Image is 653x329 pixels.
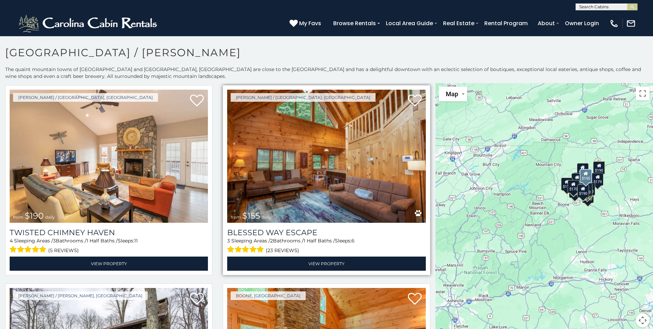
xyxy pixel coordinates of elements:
[10,238,13,244] span: 4
[626,19,636,28] img: mail-regular-white.png
[262,215,271,220] span: daily
[330,17,379,29] a: Browse Rentals
[25,211,44,221] span: $190
[440,17,478,29] a: Real Estate
[593,161,605,174] div: $250
[289,19,323,28] a: My Favs
[561,178,573,191] div: $110
[583,182,595,196] div: $180
[13,93,158,102] a: [PERSON_NAME] / [GEOGRAPHIC_DATA], [GEOGRAPHIC_DATA]
[231,291,306,300] a: Boone, [GEOGRAPHIC_DATA]
[593,161,605,175] div: $190
[53,238,56,244] span: 3
[227,238,230,244] span: 3
[190,292,204,307] a: Add to favorites
[10,237,208,255] div: Sleeping Areas / Bathrooms / Sleeps:
[609,19,619,28] img: phone-regular-white.png
[86,238,118,244] span: 1 Half Baths /
[227,90,425,223] img: Blessed Way Escape
[636,87,650,100] button: Toggle fullscreen view
[45,215,55,220] span: daily
[190,94,204,108] a: Add to favorites
[382,17,436,29] a: Local Area Guide
[408,94,422,108] a: Add to favorites
[270,238,273,244] span: 2
[134,238,138,244] span: 11
[48,246,79,255] span: (5 reviews)
[577,185,589,198] div: $190
[299,19,321,28] span: My Favs
[13,215,23,220] span: from
[592,173,603,186] div: $179
[408,292,422,307] a: Add to favorites
[227,90,425,223] a: Blessed Way Escape from $155 daily
[242,211,260,221] span: $155
[17,13,160,34] img: White-1-2.png
[582,190,594,203] div: $160
[13,291,148,300] a: [PERSON_NAME] / [PERSON_NAME], [GEOGRAPHIC_DATA]
[10,228,208,237] a: Twisted Chimney Haven
[351,238,355,244] span: 6
[227,237,425,255] div: Sleeping Areas / Bathrooms / Sleeps:
[10,257,208,271] a: View Property
[439,87,467,101] button: Change map style
[446,90,458,98] span: Map
[568,180,579,193] div: $170
[231,93,376,102] a: [PERSON_NAME] / [GEOGRAPHIC_DATA], [GEOGRAPHIC_DATA]
[579,169,592,183] div: $155
[10,90,208,223] img: Twisted Chimney Haven
[10,90,208,223] a: Twisted Chimney Haven from $190 daily
[534,17,558,29] a: About
[304,238,335,244] span: 1 Half Baths /
[577,163,588,176] div: $300
[231,215,241,220] span: from
[561,17,602,29] a: Owner Login
[227,228,425,237] a: Blessed Way Escape
[571,173,583,186] div: $175
[227,257,425,271] a: View Property
[580,183,592,196] div: $170
[636,313,650,327] button: Map camera controls
[266,246,299,255] span: (23 reviews)
[481,17,531,29] a: Rental Program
